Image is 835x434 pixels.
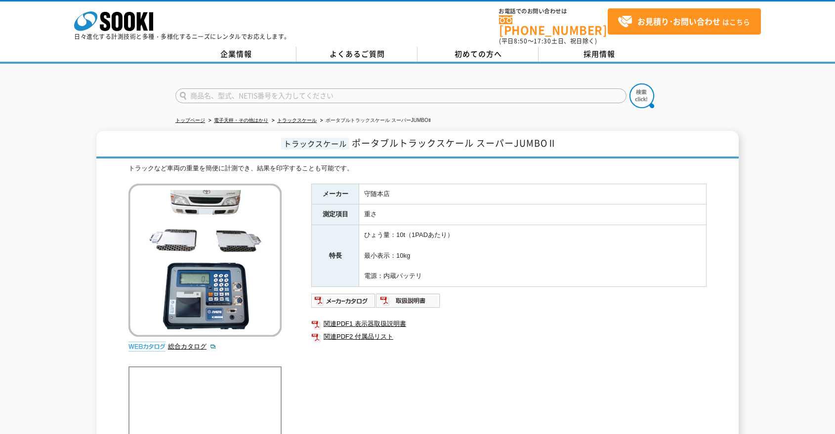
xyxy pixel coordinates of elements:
[175,118,205,123] a: トップページ
[499,15,608,36] a: [PHONE_NUMBER]
[376,293,441,309] img: 取扱説明書
[318,116,431,126] li: ポータブルトラックスケール スーパーJUMBOⅡ
[175,47,296,62] a: 企業情報
[637,15,720,27] strong: お見積り･お問い合わせ
[128,184,282,337] img: ポータブルトラックスケール スーパーJUMBOⅡ
[499,8,608,14] span: お電話でのお問い合わせは
[277,118,317,123] a: トラックスケール
[175,88,626,103] input: 商品名、型式、NETIS番号を入力してください
[359,184,707,204] td: 守随本店
[455,48,502,59] span: 初めての方へ
[128,163,707,174] div: トラックなど車両の重量を簡便に計測でき、結果を印字することも可能です。
[618,14,750,29] span: はこちら
[214,118,268,123] a: 電子天秤・その他はかり
[359,225,707,287] td: ひょう量：10t（1PADあたり） 最小表示：10kg 電源：内蔵バッテリ
[629,83,654,108] img: btn_search.png
[499,37,597,45] span: (平日 ～ 土日、祝日除く)
[168,343,216,350] a: 総合カタログ
[74,34,291,39] p: 日々進化する計測技術と多種・多様化するニーズにレンタルでお応えします。
[311,317,707,330] a: 関連PDF1 表示器取扱説明書
[312,225,359,287] th: 特長
[281,138,349,149] span: トラックスケール
[312,184,359,204] th: メーカー
[359,204,707,225] td: 重さ
[296,47,417,62] a: よくあるご質問
[128,342,166,352] img: webカタログ
[311,293,376,309] img: メーカーカタログ
[534,37,551,45] span: 17:30
[514,37,528,45] span: 8:50
[352,136,557,150] span: ポータブルトラックスケール スーパーJUMBOⅡ
[539,47,660,62] a: 採用情報
[311,330,707,343] a: 関連PDF2 付属品リスト
[311,299,376,307] a: メーカーカタログ
[312,204,359,225] th: 測定項目
[417,47,539,62] a: 初めての方へ
[376,299,441,307] a: 取扱説明書
[608,8,761,35] a: お見積り･お問い合わせはこちら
